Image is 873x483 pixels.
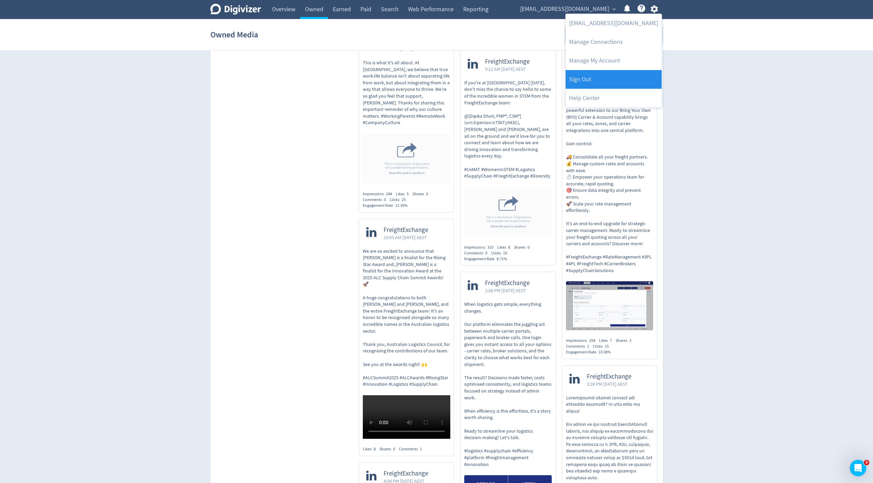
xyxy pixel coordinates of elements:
span: 3 [864,460,869,465]
a: Manage My Account [566,51,662,70]
iframe: Intercom live chat [850,460,866,476]
a: Manage Connections [566,33,662,51]
a: Log out [566,70,662,89]
a: Help Center [566,89,662,107]
a: [EMAIL_ADDRESS][DOMAIN_NAME] [566,14,662,33]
